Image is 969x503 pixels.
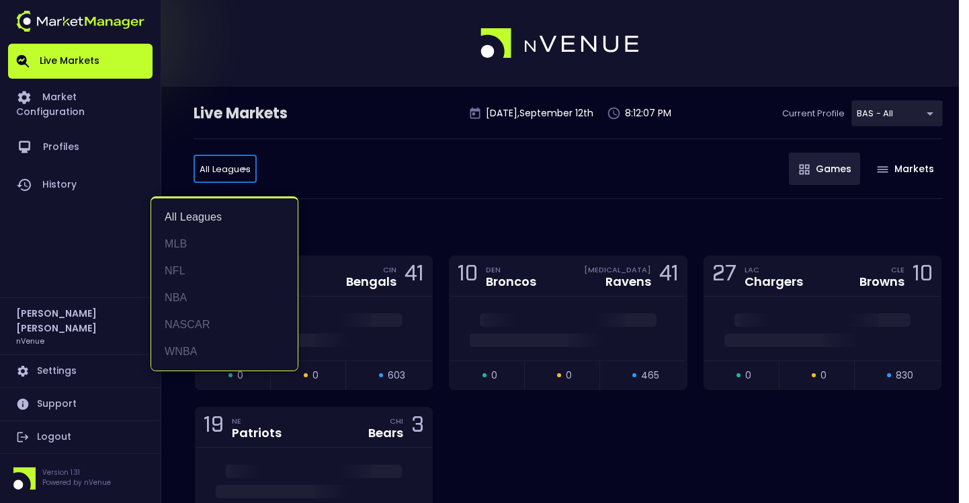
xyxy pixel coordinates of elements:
[151,204,298,231] li: All Leagues
[151,258,298,284] li: NFL
[151,338,298,365] li: WNBA
[151,311,298,338] li: NASCAR
[151,231,298,258] li: MLB
[151,284,298,311] li: NBA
